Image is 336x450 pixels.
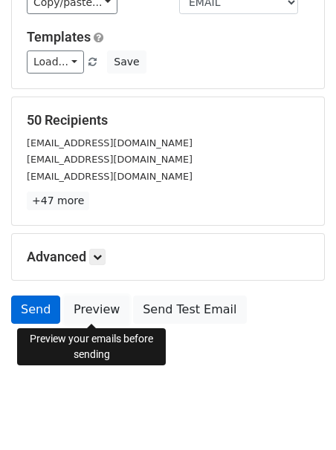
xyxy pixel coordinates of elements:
[27,50,84,74] a: Load...
[27,137,193,149] small: [EMAIL_ADDRESS][DOMAIN_NAME]
[107,50,146,74] button: Save
[11,296,60,324] a: Send
[27,171,193,182] small: [EMAIL_ADDRESS][DOMAIN_NAME]
[17,328,166,365] div: Preview your emails before sending
[27,192,89,210] a: +47 more
[27,112,309,128] h5: 50 Recipients
[27,154,193,165] small: [EMAIL_ADDRESS][DOMAIN_NAME]
[262,379,336,450] iframe: Chat Widget
[133,296,246,324] a: Send Test Email
[64,296,129,324] a: Preview
[27,29,91,45] a: Templates
[27,249,309,265] h5: Advanced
